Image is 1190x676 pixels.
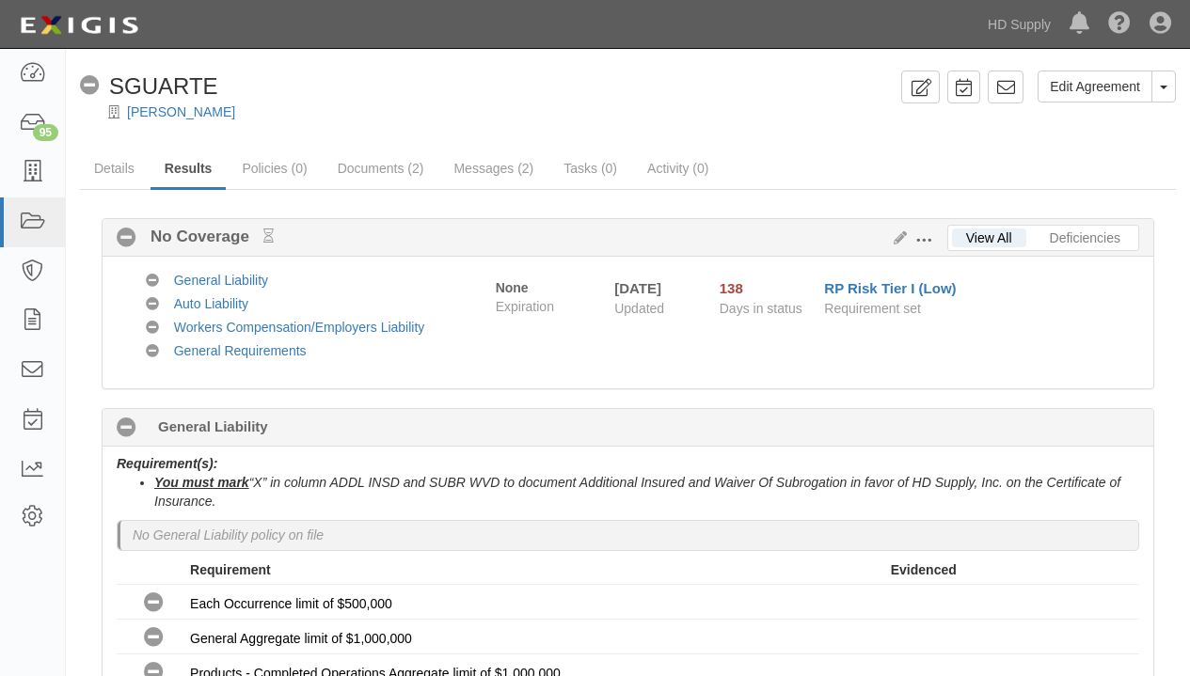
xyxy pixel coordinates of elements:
[117,456,217,471] b: Requirement(s):
[886,230,907,245] a: Edit Results
[80,71,218,102] div: SGUARTE
[174,320,425,335] a: Workers Compensation/Employers Liability
[80,76,100,96] i: No Coverage
[190,562,271,577] strong: Requirement
[228,149,321,187] a: Policies (0)
[720,301,802,316] span: Days in status
[1038,71,1152,102] a: Edit Agreement
[33,124,58,141] div: 95
[144,593,164,613] i: No Coverage
[720,278,811,298] div: Since 05/23/2025
[117,228,136,248] i: No Coverage
[824,301,921,316] span: Requirement set
[439,149,547,187] a: Messages (2)
[496,297,601,316] span: Expiration
[174,343,307,358] a: General Requirements
[144,628,164,648] i: No Coverage
[978,6,1060,43] a: HD Supply
[496,280,529,295] strong: None
[80,149,149,187] a: Details
[14,8,144,42] img: logo-5460c22ac91f19d4615b14bd174203de0afe785f0fc80cf4dbbc73dc1793850b.png
[154,475,1120,509] i: “X” in column ADDL INSD and SUBR WVD to document Additional Insured and Waiver Of Subrogation in ...
[633,149,722,187] a: Activity (0)
[146,275,159,288] i: No Coverage
[891,562,957,577] strong: Evidenced
[1108,13,1131,36] i: Help Center - Complianz
[133,526,324,544] p: No General Liability policy on file
[117,418,136,438] i: No Coverage 138 days (since 05/23/2025)
[151,149,227,190] a: Results
[174,273,268,288] a: General Liability
[136,226,274,248] b: No Coverage
[109,73,218,99] span: SGUARTE
[190,596,392,611] span: Each Occurrence limit of $500,000
[263,228,274,244] small: Pending Review
[190,631,412,646] span: General Aggregate limit of $1,000,000
[952,228,1026,247] a: View All
[1036,228,1134,247] a: Deficiencies
[127,104,235,119] a: [PERSON_NAME]
[324,149,438,187] a: Documents (2)
[146,322,159,335] i: No Coverage
[824,280,956,296] a: RP Risk Tier I (Low)
[614,301,664,316] span: Updated
[146,298,159,311] i: No Coverage
[154,475,249,490] u: You must mark
[146,345,159,358] i: No Coverage
[158,417,268,436] b: General Liability
[549,149,631,187] a: Tasks (0)
[174,296,248,311] a: Auto Liability
[614,278,691,298] div: [DATE]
